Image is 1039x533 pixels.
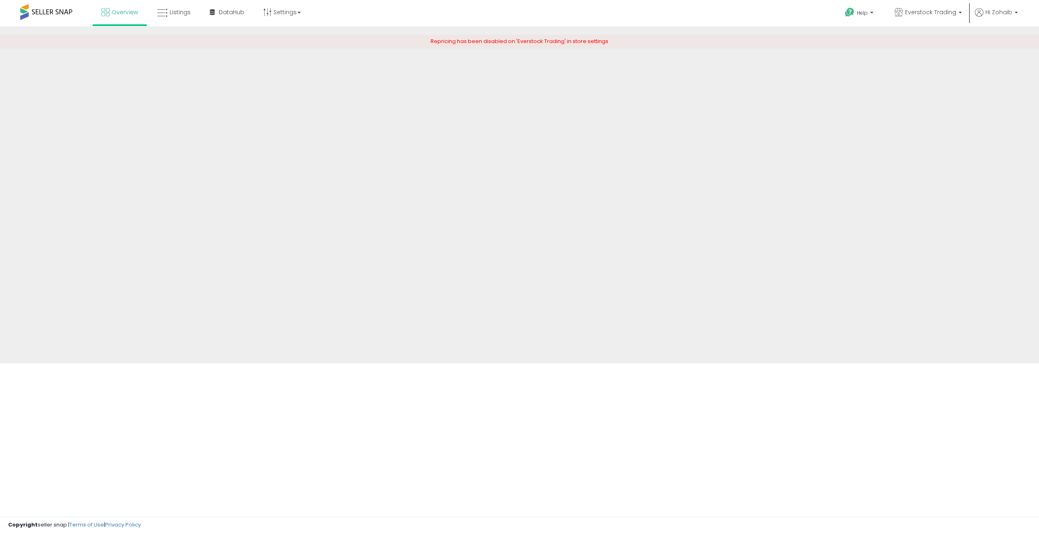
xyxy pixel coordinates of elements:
span: DataHub [219,8,244,16]
span: Overview [112,8,138,16]
span: Help [857,9,868,16]
span: Repricing has been disabled on 'Everstock Trading' in store settings [431,37,608,45]
span: Listings [170,8,191,16]
a: Help [839,1,882,26]
span: Everstock Trading [905,8,956,16]
i: Get Help [845,7,855,17]
span: Hi Zohaib [985,8,1012,16]
a: Hi Zohaib [975,8,1018,26]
